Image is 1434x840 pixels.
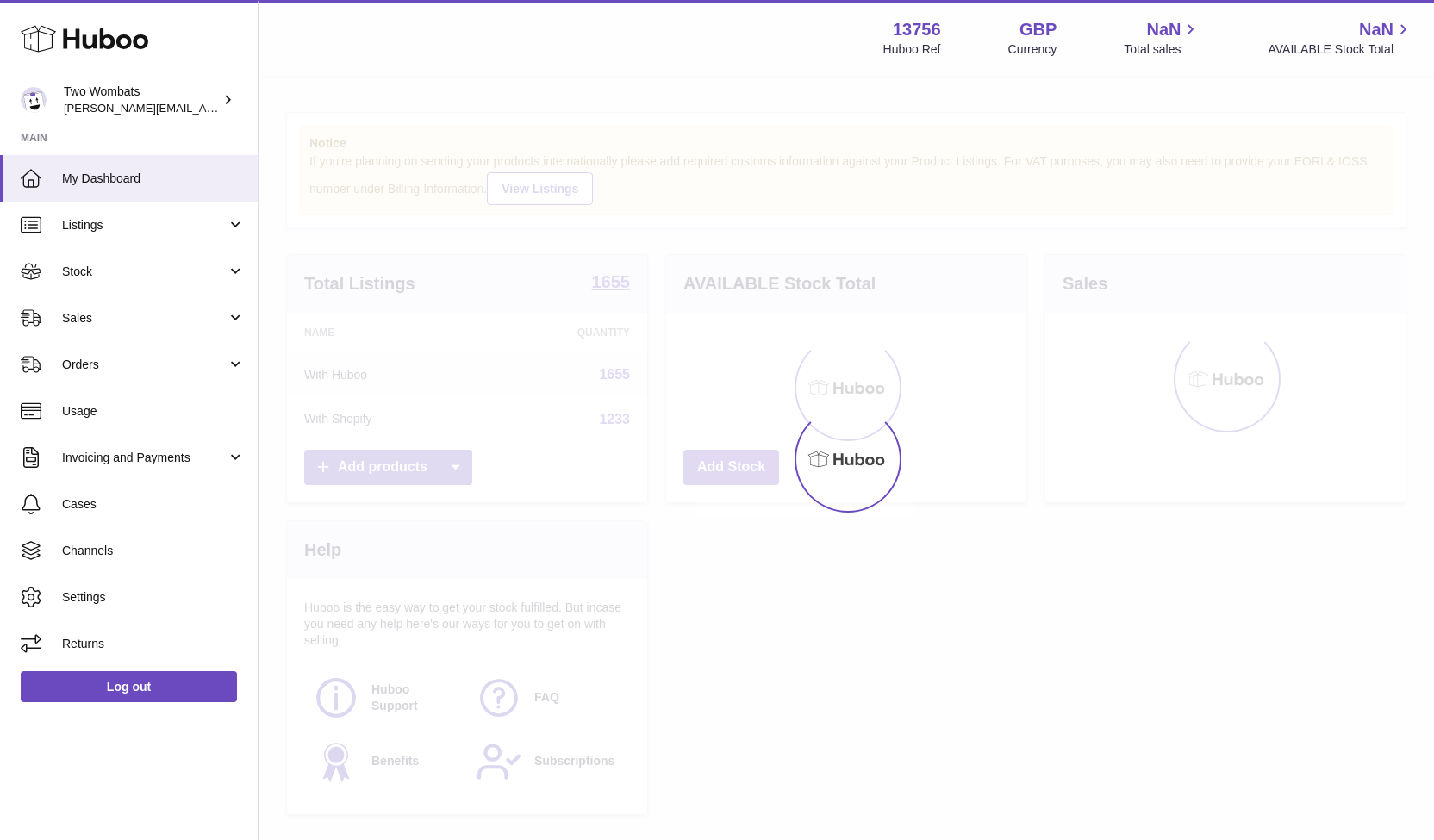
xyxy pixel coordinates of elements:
[62,357,227,373] span: Orders
[62,450,227,466] span: Invoicing and Payments
[62,543,245,559] span: Channels
[62,496,245,513] span: Cases
[1124,41,1200,58] span: Total sales
[62,636,245,652] span: Returns
[1359,18,1393,41] span: NaN
[1019,18,1057,41] strong: GBP
[62,217,227,233] span: Listings
[1124,18,1200,58] a: NaN Total sales
[64,101,438,115] span: [PERSON_NAME][EMAIL_ADDRESS][PERSON_NAME][DOMAIN_NAME]
[62,589,245,606] span: Settings
[21,87,47,113] img: philip.carroll@twowombats.com
[1146,18,1181,41] span: NaN
[21,671,237,702] a: Log out
[62,264,227,280] span: Stock
[1268,18,1413,58] a: NaN AVAILABLE Stock Total
[883,41,941,58] div: Huboo Ref
[64,84,219,116] div: Two Wombats
[1268,41,1413,58] span: AVAILABLE Stock Total
[62,310,227,327] span: Sales
[62,403,245,420] span: Usage
[893,18,941,41] strong: 13756
[62,171,245,187] span: My Dashboard
[1008,41,1057,58] div: Currency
